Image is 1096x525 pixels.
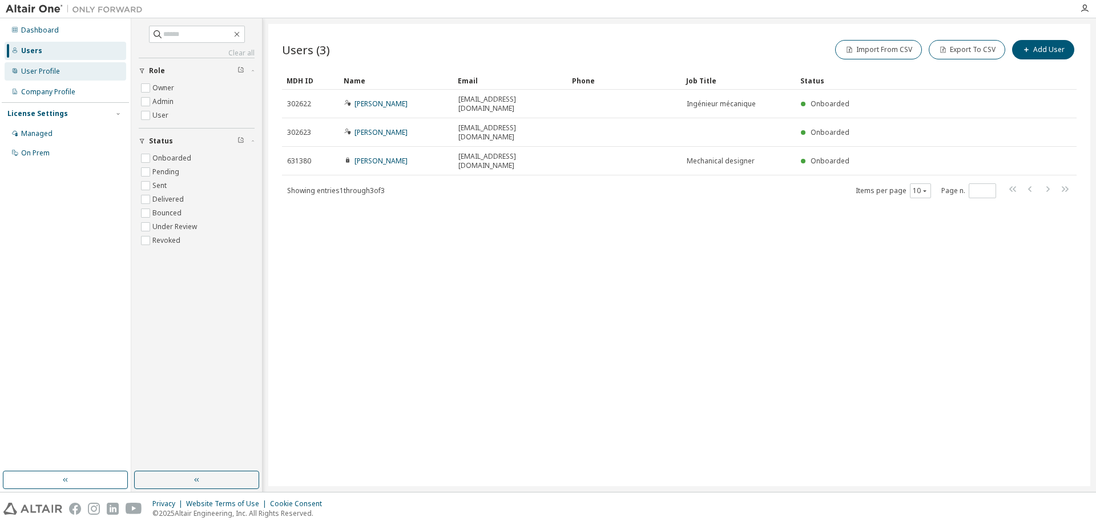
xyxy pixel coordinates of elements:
img: linkedin.svg [107,503,119,515]
a: Clear all [139,49,255,58]
span: Clear filter [237,137,244,146]
span: 302622 [287,99,311,109]
span: Onboarded [811,127,849,137]
img: Altair One [6,3,148,15]
div: User Profile [21,67,60,76]
span: [EMAIL_ADDRESS][DOMAIN_NAME] [458,95,562,113]
span: Users (3) [282,42,330,58]
button: Add User [1012,40,1074,59]
span: Role [149,66,165,75]
div: Managed [21,129,53,138]
a: [PERSON_NAME] [354,127,408,137]
a: [PERSON_NAME] [354,99,408,109]
span: Ingénieur mécanique [687,99,756,109]
label: Owner [152,81,176,95]
div: MDH ID [287,71,335,90]
button: Role [139,58,255,83]
label: Admin [152,95,176,109]
button: Export To CSV [929,40,1005,59]
a: [PERSON_NAME] [354,156,408,166]
div: Phone [572,71,677,90]
span: Page n. [941,183,996,198]
img: facebook.svg [69,503,81,515]
img: instagram.svg [88,503,100,515]
label: Under Review [152,220,199,234]
div: Users [21,46,42,55]
img: youtube.svg [126,503,142,515]
div: Privacy [152,499,186,508]
label: Bounced [152,206,184,220]
span: [EMAIL_ADDRESS][DOMAIN_NAME] [458,152,562,170]
div: Email [458,71,563,90]
div: Website Terms of Use [186,499,270,508]
label: Delivered [152,193,186,206]
span: Mechanical designer [687,157,755,166]
span: 302623 [287,128,311,137]
div: Dashboard [21,26,59,35]
label: Sent [152,179,169,193]
div: Status [800,71,1017,90]
button: 10 [913,186,928,195]
button: Status [139,129,255,154]
div: Cookie Consent [270,499,329,508]
button: Import From CSV [835,40,922,59]
span: Items per page [856,183,931,198]
span: 631380 [287,157,311,166]
span: [EMAIL_ADDRESS][DOMAIN_NAME] [458,123,562,142]
span: Status [149,137,173,146]
label: Onboarded [152,151,194,165]
img: altair_logo.svg [3,503,62,515]
p: © 2025 Altair Engineering, Inc. All Rights Reserved. [152,508,329,518]
div: License Settings [7,109,68,118]
label: Revoked [152,234,183,247]
div: Job Title [686,71,791,90]
span: Onboarded [811,156,849,166]
label: User [152,109,171,122]
span: Onboarded [811,99,849,109]
span: Clear filter [237,66,244,75]
span: Showing entries 1 through 3 of 3 [287,186,385,195]
div: On Prem [21,149,50,158]
label: Pending [152,165,182,179]
div: Name [344,71,449,90]
div: Company Profile [21,87,75,97]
